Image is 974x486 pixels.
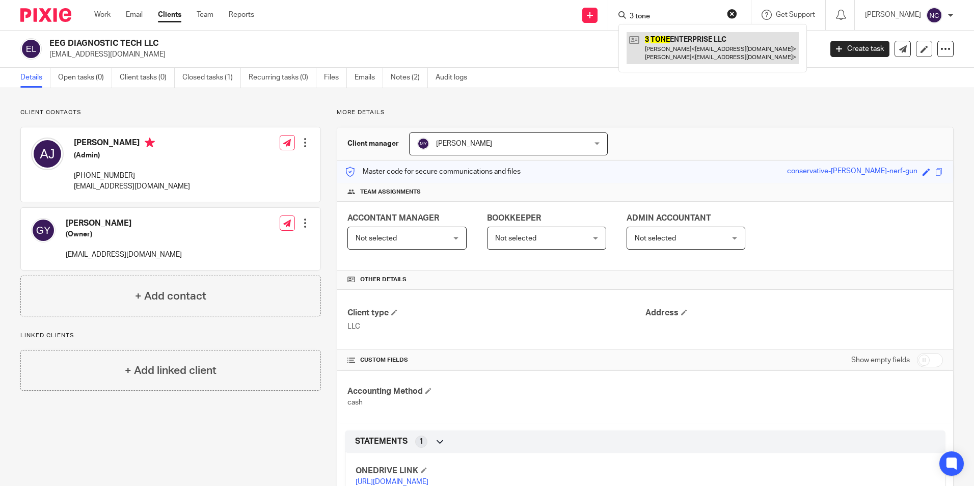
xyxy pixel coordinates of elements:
span: ADMIN ACCOUNTANT [627,214,711,222]
span: Not selected [356,235,397,242]
a: Notes (2) [391,68,428,88]
p: [EMAIL_ADDRESS][DOMAIN_NAME] [74,181,190,192]
a: Team [197,10,213,20]
span: cash [347,399,363,406]
a: Open tasks (0) [58,68,112,88]
span: Not selected [495,235,536,242]
input: Search [629,12,720,21]
a: Client tasks (0) [120,68,175,88]
p: Linked clients [20,332,321,340]
p: Client contacts [20,109,321,117]
p: [PERSON_NAME] [865,10,921,20]
h3: Client manager [347,139,399,149]
img: svg%3E [31,218,56,242]
p: [EMAIL_ADDRESS][DOMAIN_NAME] [66,250,182,260]
h2: EEG DIAGNOSTIC TECH LLC [49,38,662,49]
h5: (Owner) [66,229,182,239]
img: Pixie [20,8,71,22]
a: Details [20,68,50,88]
button: Clear [727,9,737,19]
h4: Address [645,308,943,318]
span: ACCONTANT MANAGER [347,214,439,222]
p: LLC [347,321,645,332]
div: conservative-[PERSON_NAME]-nerf-gun [787,166,917,178]
span: [PERSON_NAME] [436,140,492,147]
span: Not selected [635,235,676,242]
p: [PHONE_NUMBER] [74,171,190,181]
span: Get Support [776,11,815,18]
p: More details [337,109,954,117]
span: 1 [419,437,423,447]
a: Audit logs [436,68,475,88]
h4: + Add contact [135,288,206,304]
h5: (Admin) [74,150,190,160]
a: Reports [229,10,254,20]
a: Closed tasks (1) [182,68,241,88]
span: Team assignments [360,188,421,196]
h4: ONEDRIVE LINK [356,466,645,476]
a: Files [324,68,347,88]
span: STATEMENTS [355,436,408,447]
img: svg%3E [31,138,64,170]
span: BOOKKEEPER [487,214,541,222]
a: Email [126,10,143,20]
h4: [PERSON_NAME] [74,138,190,150]
i: Primary [145,138,155,148]
h4: [PERSON_NAME] [66,218,182,229]
a: Clients [158,10,181,20]
label: Show empty fields [851,355,910,365]
p: Master code for secure communications and files [345,167,521,177]
img: svg%3E [20,38,42,60]
a: Emails [355,68,383,88]
p: [EMAIL_ADDRESS][DOMAIN_NAME] [49,49,815,60]
a: Recurring tasks (0) [249,68,316,88]
a: [URL][DOMAIN_NAME] [356,478,428,485]
h4: + Add linked client [125,363,217,379]
h4: Accounting Method [347,386,645,397]
h4: CUSTOM FIELDS [347,356,645,364]
img: svg%3E [926,7,942,23]
a: Create task [830,41,889,57]
h4: Client type [347,308,645,318]
img: svg%3E [417,138,429,150]
span: Other details [360,276,407,284]
a: Work [94,10,111,20]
